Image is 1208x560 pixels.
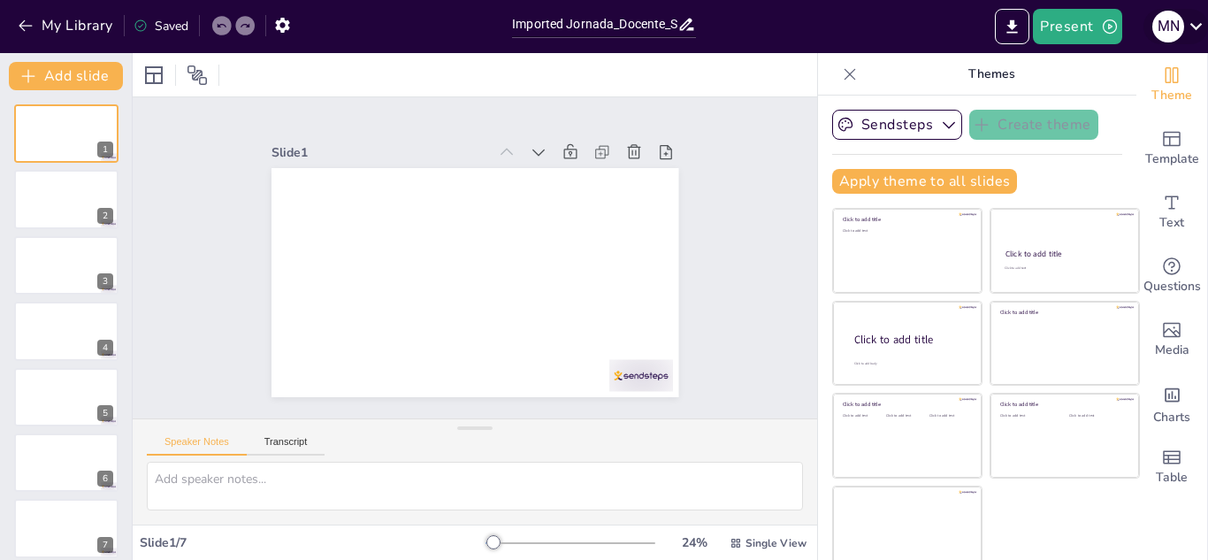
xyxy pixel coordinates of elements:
div: Change the overall theme [1136,53,1207,117]
div: 1 [97,142,113,157]
div: Click to add text [886,414,926,418]
div: 7 [97,537,113,553]
button: Present [1033,9,1121,44]
div: 1 [14,104,119,163]
button: Add slide [9,62,123,90]
span: Table [1156,468,1188,487]
div: Saved [134,18,188,35]
div: Slide 1 / 7 [140,534,485,551]
button: M N [1152,9,1184,44]
div: 6 [97,471,113,487]
div: Click to add text [843,229,969,234]
div: Add charts and graphs [1136,372,1207,435]
div: Click to add body [854,361,966,365]
p: Themes [864,53,1119,96]
div: Click to add text [1000,414,1056,418]
div: 3 [14,236,119,295]
span: Position [187,65,208,86]
div: Add images, graphics, shapes or video [1136,308,1207,372]
div: Click to add title [843,216,969,223]
button: Apply theme to all slides [832,169,1017,194]
div: Click to add title [1000,401,1127,408]
div: Click to add title [1005,249,1123,259]
div: Click to add title [1000,309,1127,316]
div: 4 [14,302,119,360]
div: 4 [97,340,113,356]
span: Questions [1143,277,1201,296]
div: 5 [14,368,119,426]
input: Insert title [512,12,677,37]
div: Add text boxes [1136,180,1207,244]
span: Single View [745,536,807,550]
div: Click to add title [843,401,969,408]
div: 2 [97,208,113,224]
div: Click to add text [1005,266,1122,271]
div: 5 [97,405,113,421]
span: Charts [1153,408,1190,427]
div: 7 [14,499,119,557]
div: 3 [97,273,113,289]
div: M N [1152,11,1184,42]
div: Click to add text [1069,414,1125,418]
div: Click to add title [854,332,967,347]
div: 2 [14,170,119,228]
div: Add ready made slides [1136,117,1207,180]
div: 24 % [673,534,715,551]
div: Add a table [1136,435,1207,499]
button: My Library [13,12,120,40]
span: Template [1145,150,1199,169]
div: Click to add text [929,414,969,418]
div: Click to add text [843,414,883,418]
span: Text [1159,213,1184,233]
span: Theme [1151,86,1192,105]
div: Get real-time input from your audience [1136,244,1207,308]
button: Sendsteps [832,110,962,140]
span: Media [1155,341,1189,360]
button: Create theme [969,110,1098,140]
button: Transcript [247,436,325,456]
div: Layout [140,61,168,89]
div: 6 [14,433,119,492]
button: Speaker Notes [147,436,247,456]
button: Export to PowerPoint [995,9,1029,44]
div: Slide 1 [271,144,487,161]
